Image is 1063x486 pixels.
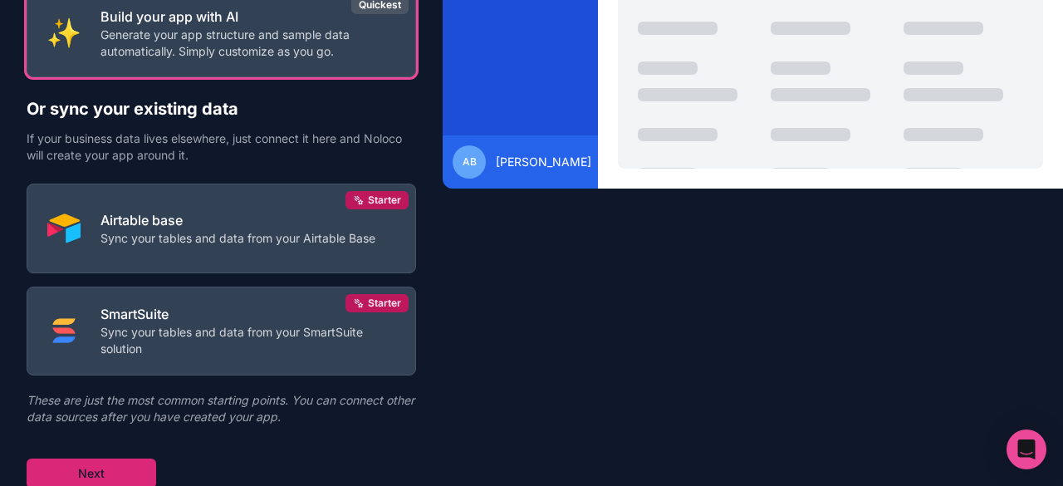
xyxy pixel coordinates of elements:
[100,304,395,324] p: SmartSuite
[1007,430,1046,469] div: Open Intercom Messenger
[368,194,401,207] span: Starter
[47,314,81,347] img: SMART_SUITE
[47,212,81,245] img: AIRTABLE
[27,97,416,120] h2: Or sync your existing data
[100,7,395,27] p: Build your app with AI
[368,297,401,310] span: Starter
[27,130,416,164] p: If your business data lives elsewhere, just connect it here and Noloco will create your app aroun...
[27,287,416,376] button: SMART_SUITESmartSuiteSync your tables and data from your SmartSuite solutionStarter
[100,230,375,247] p: Sync your tables and data from your Airtable Base
[100,27,395,60] p: Generate your app structure and sample data automatically. Simply customize as you go.
[27,184,416,272] button: AIRTABLEAirtable baseSync your tables and data from your Airtable BaseStarter
[463,155,477,169] span: AB
[100,324,395,357] p: Sync your tables and data from your SmartSuite solution
[27,392,416,425] p: These are just the most common starting points. You can connect other data sources after you have...
[47,17,81,50] img: INTERNAL_WITH_AI
[100,210,375,230] p: Airtable base
[496,154,591,170] span: [PERSON_NAME]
